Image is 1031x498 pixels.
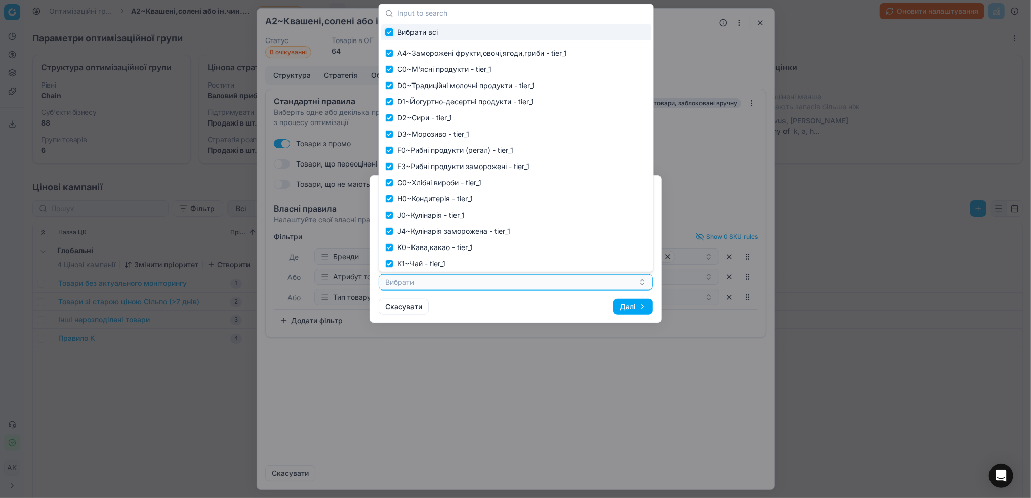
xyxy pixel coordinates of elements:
div: Suggestions [379,22,653,271]
span: K0~Кава,какао - tier_1 [397,242,473,253]
span: D0~Традиційні молочні продукти - tier_1 [397,80,535,91]
span: C0~М'ясні продукти - tier_1 [397,64,491,74]
span: G0~Хлібні вироби - tier_1 [397,178,481,188]
button: Вибрати [379,274,653,290]
span: Вибрати всі [397,27,438,37]
button: Далі [613,298,653,314]
input: Input to search [397,3,647,23]
span: D1~Йогуртно-десертні продукти - tier_1 [397,97,534,107]
button: Скасувати [379,298,429,314]
span: F3~Рибні продукти заморожені - tier_1 [397,161,529,172]
span: D2~Сири - tier_1 [397,113,452,123]
span: D3~Морозиво - tier_1 [397,129,469,139]
span: J4~Кулінарія заморожена - tier_1 [397,226,510,236]
span: K1~Чай - tier_1 [397,259,445,269]
span: J0~Кулінарія - tier_1 [397,210,465,220]
span: H0~Кондитерія - tier_1 [397,194,473,204]
span: A4~Заморожені фрукти,овочі,ягоди,гриби - tier_1 [397,48,567,58]
span: F0~Рибні продукти (регал) - tier_1 [397,145,513,155]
